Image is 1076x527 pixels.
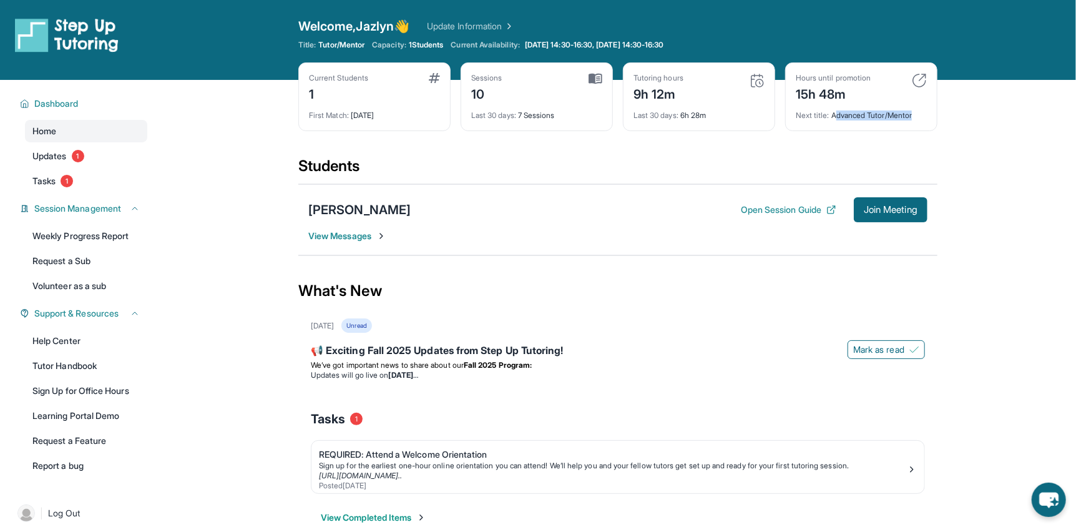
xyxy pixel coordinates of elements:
[311,410,345,428] span: Tasks
[796,73,871,83] div: Hours until promotion
[318,40,364,50] span: Tutor/Mentor
[319,481,907,491] div: Posted [DATE]
[25,145,147,167] a: Updates1
[796,83,871,103] div: 15h 48m
[750,73,765,88] img: card
[298,263,937,318] div: What's New
[1032,483,1066,517] button: chat-button
[633,103,765,121] div: 6h 28m
[48,507,81,520] span: Log Out
[34,97,79,110] span: Dashboard
[61,175,73,187] span: 1
[741,204,836,216] button: Open Session Guide
[32,175,56,187] span: Tasks
[32,125,56,137] span: Home
[29,307,140,320] button: Support & Resources
[451,40,520,50] span: Current Availability:
[25,170,147,192] a: Tasks1
[502,20,514,32] img: Chevron Right
[912,73,927,88] img: card
[309,83,368,103] div: 1
[372,40,406,50] span: Capacity:
[429,73,440,83] img: card
[796,111,829,120] span: Next title :
[341,318,371,333] div: Unread
[853,343,904,356] span: Mark as read
[350,413,363,425] span: 1
[29,202,140,215] button: Session Management
[909,345,919,355] img: Mark as read
[25,455,147,477] a: Report a bug
[298,156,937,184] div: Students
[29,97,140,110] button: Dashboard
[25,250,147,272] a: Request a Sub
[864,206,917,214] span: Join Meeting
[309,73,368,83] div: Current Students
[525,40,664,50] span: [DATE] 14:30-16:30, [DATE] 14:30-16:30
[311,321,334,331] div: [DATE]
[633,83,683,103] div: 9h 12m
[319,461,907,471] div: Sign up for the earliest one-hour online orientation you can attend! We’ll help you and your fell...
[589,73,602,84] img: card
[471,73,502,83] div: Sessions
[72,150,84,162] span: 1
[25,330,147,352] a: Help Center
[15,17,119,52] img: logo
[471,111,516,120] span: Last 30 days :
[298,40,316,50] span: Title:
[376,231,386,241] img: Chevron-Right
[633,73,683,83] div: Tutoring hours
[34,202,121,215] span: Session Management
[633,111,678,120] span: Last 30 days :
[308,230,386,242] span: View Messages
[319,471,402,480] a: [URL][DOMAIN_NAME]..
[309,111,349,120] span: First Match :
[522,40,667,50] a: [DATE] 14:30-16:30, [DATE] 14:30-16:30
[848,340,925,359] button: Mark as read
[796,103,927,121] div: Advanced Tutor/Mentor
[298,17,409,35] span: Welcome, Jazlyn 👋
[25,275,147,297] a: Volunteer as a sub
[308,201,411,219] div: [PERSON_NAME]
[464,360,532,370] strong: Fall 2025 Program:
[309,103,440,121] div: [DATE]
[34,307,119,320] span: Support & Resources
[409,40,444,50] span: 1 Students
[311,343,925,360] div: 📢 Exciting Fall 2025 Updates from Step Up Tutoring!
[854,197,927,222] button: Join Meeting
[321,511,426,524] button: View Completed Items
[427,20,514,32] a: Update Information
[311,360,464,370] span: We’ve got important news to share about our
[17,505,35,522] img: user-img
[32,150,67,162] span: Updates
[471,103,602,121] div: 7 Sessions
[25,405,147,427] a: Learning Portal Demo
[25,120,147,142] a: Home
[25,225,147,247] a: Weekly Progress Report
[319,448,907,461] div: REQUIRED: Attend a Welcome Orientation
[25,380,147,402] a: Sign Up for Office Hours
[311,441,924,493] a: REQUIRED: Attend a Welcome OrientationSign up for the earliest one-hour online orientation you ca...
[389,370,418,380] strong: [DATE]
[311,370,925,380] li: Updates will go live on
[40,506,43,521] span: |
[12,500,147,527] a: |Log Out
[25,355,147,377] a: Tutor Handbook
[471,83,502,103] div: 10
[25,430,147,452] a: Request a Feature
